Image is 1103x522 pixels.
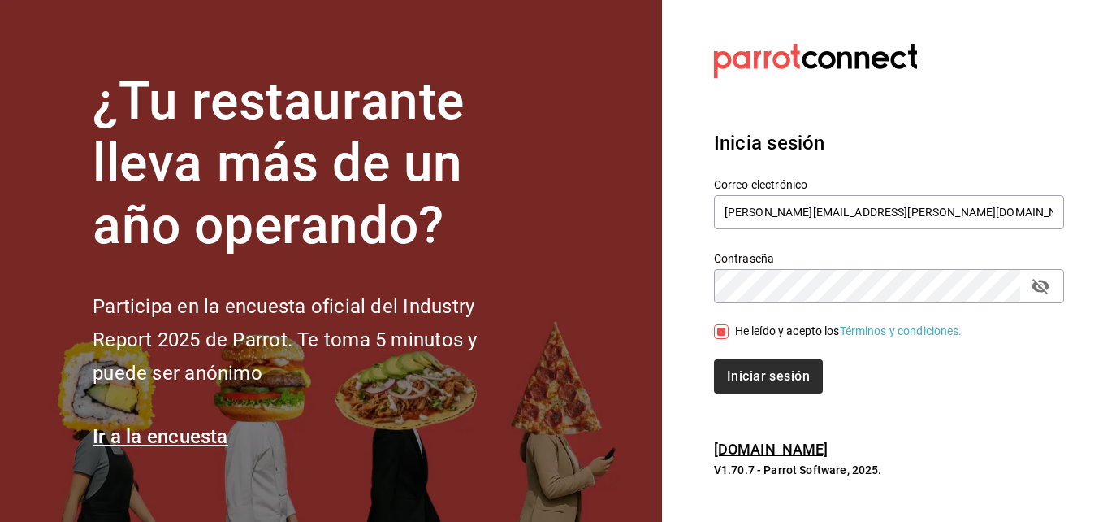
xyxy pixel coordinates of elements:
[714,441,828,458] a: [DOMAIN_NAME]
[840,324,962,337] a: Términos y condiciones.
[714,252,1064,263] label: Contraseña
[714,462,1064,478] p: V1.70.7 - Parrot Software, 2025.
[714,128,1064,158] h3: Inicia sesión
[93,290,531,389] h2: Participa en la encuesta oficial del Industry Report 2025 de Parrot. Te toma 5 minutos y puede se...
[714,178,1064,189] label: Correo electrónico
[93,71,531,258] h1: ¿Tu restaurante lleva más de un año operando?
[714,195,1064,229] input: Ingresa tu correo electrónico
[1027,272,1054,300] button: passwordField
[93,425,228,448] a: Ir a la encuesta
[735,323,962,340] div: He leído y acepto los
[714,359,823,394] button: Iniciar sesión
